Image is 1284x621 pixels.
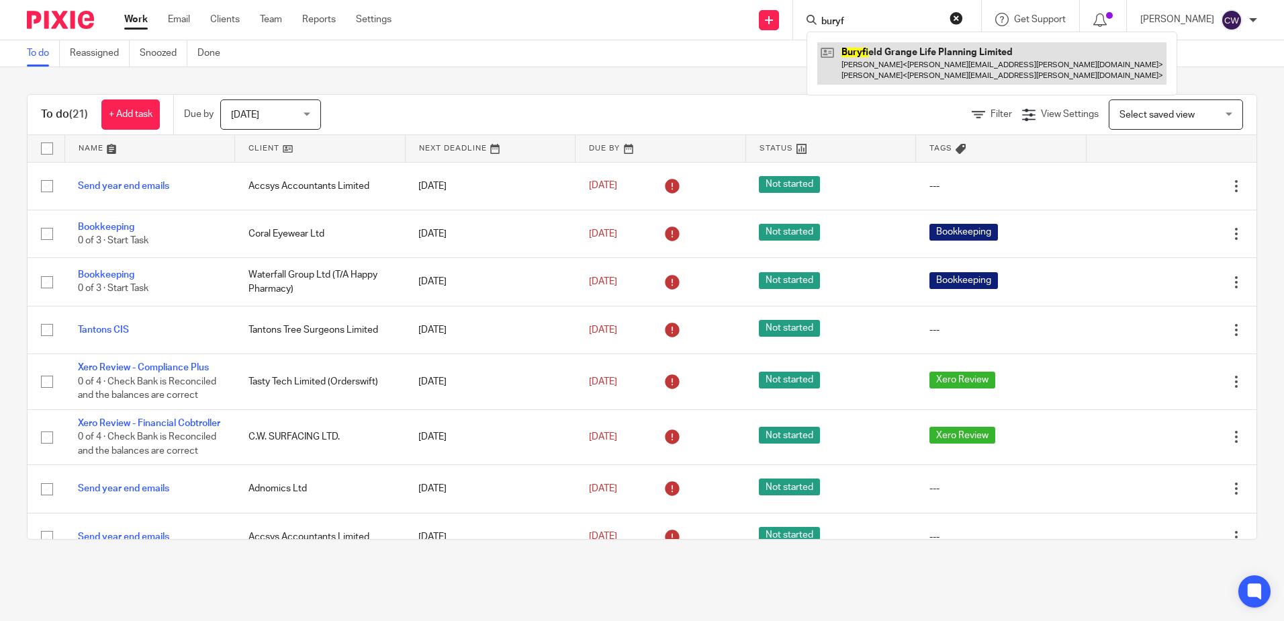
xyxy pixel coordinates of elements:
[405,354,576,409] td: [DATE]
[78,222,134,232] a: Bookkeeping
[78,363,209,372] a: Xero Review - Compliance Plus
[260,13,282,26] a: Team
[235,258,406,306] td: Waterfall Group Ltd (T/A Happy Pharmacy)
[27,40,60,67] a: To do
[197,40,230,67] a: Done
[140,40,187,67] a: Snoozed
[759,427,820,444] span: Not started
[168,13,190,26] a: Email
[589,377,617,386] span: [DATE]
[589,277,617,286] span: [DATE]
[405,258,576,306] td: [DATE]
[78,377,216,401] span: 0 of 4 · Check Bank is Reconciled and the balances are correct
[405,306,576,354] td: [DATE]
[356,13,392,26] a: Settings
[759,272,820,289] span: Not started
[41,108,88,122] h1: To do
[235,354,406,409] td: Tasty Tech Limited (Orderswift)
[405,513,576,561] td: [DATE]
[78,181,169,191] a: Send year end emails
[929,372,995,388] span: Xero Review
[759,372,820,388] span: Not started
[950,11,963,25] button: Clear
[235,306,406,354] td: Tantons Tree Surgeons Limited
[759,320,820,337] span: Not started
[991,110,1012,119] span: Filter
[235,409,406,464] td: C.W. SURFACING LTD.
[929,482,1073,495] div: ---
[589,432,617,442] span: [DATE]
[210,13,240,26] a: Clients
[759,224,820,241] span: Not started
[302,13,336,26] a: Reports
[78,325,129,335] a: Tantons CIS
[235,162,406,210] td: Accsys Accountants Limited
[759,479,820,495] span: Not started
[929,427,995,444] span: Xero Review
[405,465,576,513] td: [DATE]
[1119,110,1195,120] span: Select saved view
[78,432,216,456] span: 0 of 4 · Check Bank is Reconciled and the balances are correct
[589,325,617,335] span: [DATE]
[929,272,998,289] span: Bookkeeping
[78,270,134,280] a: Bookkeeping
[929,144,952,152] span: Tags
[1221,9,1242,31] img: svg%3E
[78,419,220,428] a: Xero Review - Financial Cobtroller
[78,284,148,294] span: 0 of 3 · Start Task
[235,465,406,513] td: Adnomics Ltd
[759,527,820,544] span: Not started
[405,162,576,210] td: [DATE]
[124,13,148,26] a: Work
[589,532,617,542] span: [DATE]
[820,16,941,28] input: Search
[235,210,406,257] td: Coral Eyewear Ltd
[405,210,576,257] td: [DATE]
[405,409,576,464] td: [DATE]
[78,236,148,245] span: 0 of 3 · Start Task
[78,484,169,493] a: Send year end emails
[1014,15,1066,24] span: Get Support
[589,181,617,191] span: [DATE]
[27,11,94,29] img: Pixie
[929,224,998,241] span: Bookkeeping
[69,109,88,120] span: (21)
[184,108,214,121] p: Due by
[759,176,820,193] span: Not started
[235,513,406,561] td: Accsys Accountants Limited
[589,229,617,239] span: [DATE]
[589,484,617,493] span: [DATE]
[1140,13,1214,26] p: [PERSON_NAME]
[101,99,160,130] a: + Add task
[70,40,130,67] a: Reassigned
[929,179,1073,193] div: ---
[929,323,1073,337] div: ---
[1041,110,1099,119] span: View Settings
[78,532,169,542] a: Send year end emails
[231,110,259,120] span: [DATE]
[929,530,1073,544] div: ---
